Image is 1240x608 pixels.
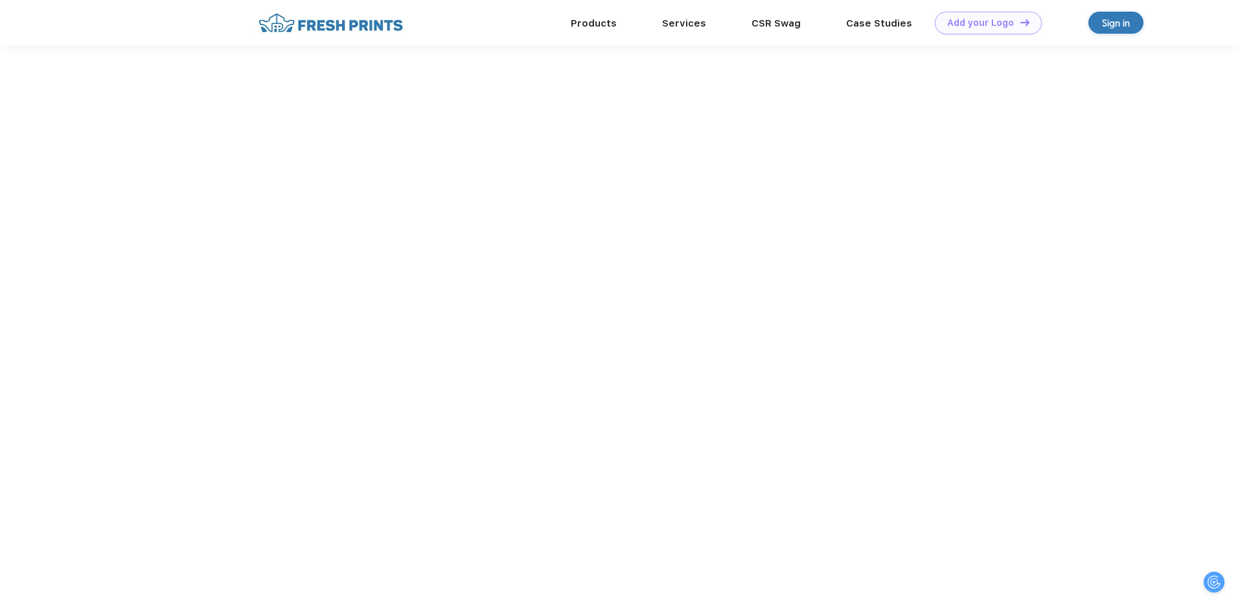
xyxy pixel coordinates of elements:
[1020,19,1029,26] img: DT
[255,12,407,34] img: fo%20logo%202.webp
[947,17,1014,28] div: Add your Logo
[1102,16,1130,30] div: Sign in
[571,17,617,29] a: Products
[1088,12,1143,34] a: Sign in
